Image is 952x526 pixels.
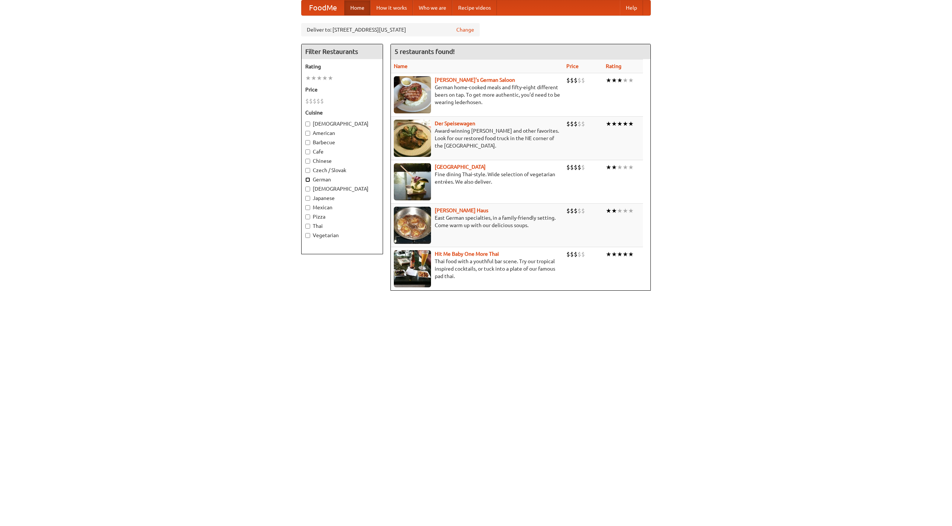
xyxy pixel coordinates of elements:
li: $ [566,120,570,128]
label: [DEMOGRAPHIC_DATA] [305,185,379,193]
img: babythai.jpg [394,250,431,287]
p: Award-winning [PERSON_NAME] and other favorites. Look for our restored food truck in the NE corne... [394,127,560,149]
li: $ [574,250,578,258]
img: esthers.jpg [394,76,431,113]
li: ★ [611,76,617,84]
a: Change [456,26,474,33]
li: $ [566,163,570,171]
li: $ [309,97,313,105]
li: $ [581,120,585,128]
a: Name [394,63,408,69]
li: $ [566,207,570,215]
li: ★ [611,207,617,215]
li: $ [574,120,578,128]
label: Japanese [305,194,379,202]
li: ★ [623,120,628,128]
input: Japanese [305,196,310,201]
li: $ [570,163,574,171]
p: Fine dining Thai-style. Wide selection of vegetarian entrées. We also deliver. [394,171,560,185]
li: $ [313,97,316,105]
li: ★ [322,74,328,82]
a: Price [566,63,579,69]
img: kohlhaus.jpg [394,207,431,244]
a: Help [620,0,643,15]
h5: Rating [305,63,379,70]
p: German home-cooked meals and fifty-eight different beers on tap. To get more authentic, you'd nee... [394,84,560,106]
li: ★ [606,250,611,258]
input: Cafe [305,149,310,154]
label: Barbecue [305,139,379,146]
li: $ [570,207,574,215]
li: $ [570,76,574,84]
label: German [305,176,379,183]
input: [DEMOGRAPHIC_DATA] [305,122,310,126]
li: ★ [606,76,611,84]
li: $ [581,163,585,171]
label: Pizza [305,213,379,220]
input: Chinese [305,159,310,164]
input: Vegetarian [305,233,310,238]
li: $ [316,97,320,105]
li: ★ [617,250,623,258]
h5: Price [305,86,379,93]
li: $ [581,76,585,84]
p: Thai food with a youthful bar scene. Try our tropical inspired cocktails, or tuck into a plate of... [394,258,560,280]
li: ★ [623,207,628,215]
input: Mexican [305,205,310,210]
h4: Filter Restaurants [302,44,383,59]
li: ★ [628,163,634,171]
li: ★ [606,120,611,128]
li: ★ [623,76,628,84]
label: Czech / Slovak [305,167,379,174]
li: $ [578,120,581,128]
li: ★ [617,163,623,171]
a: FoodMe [302,0,344,15]
label: [DEMOGRAPHIC_DATA] [305,120,379,128]
li: $ [578,163,581,171]
div: Deliver to: [STREET_ADDRESS][US_STATE] [301,23,480,36]
li: ★ [611,250,617,258]
li: ★ [328,74,333,82]
a: Who we are [413,0,452,15]
a: Hit Me Baby One More Thai [435,251,499,257]
li: ★ [628,76,634,84]
li: ★ [628,250,634,258]
label: Vegetarian [305,232,379,239]
li: $ [574,207,578,215]
a: How it works [370,0,413,15]
li: $ [574,163,578,171]
a: Der Speisewagen [435,120,475,126]
li: $ [578,207,581,215]
li: ★ [311,74,316,82]
img: speisewagen.jpg [394,120,431,157]
input: American [305,131,310,136]
li: $ [578,76,581,84]
li: ★ [623,163,628,171]
input: Thai [305,224,310,229]
a: [GEOGRAPHIC_DATA] [435,164,486,170]
li: ★ [611,163,617,171]
li: $ [305,97,309,105]
li: $ [566,250,570,258]
a: [PERSON_NAME] Haus [435,207,488,213]
li: ★ [305,74,311,82]
a: Recipe videos [452,0,497,15]
li: $ [581,250,585,258]
li: ★ [617,207,623,215]
img: satay.jpg [394,163,431,200]
h5: Cuisine [305,109,379,116]
ng-pluralize: 5 restaurants found! [395,48,455,55]
li: ★ [611,120,617,128]
li: ★ [606,163,611,171]
a: Rating [606,63,621,69]
li: ★ [628,207,634,215]
label: Chinese [305,157,379,165]
label: Mexican [305,204,379,211]
li: ★ [606,207,611,215]
li: $ [578,250,581,258]
li: ★ [617,76,623,84]
a: [PERSON_NAME]'s German Saloon [435,77,515,83]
